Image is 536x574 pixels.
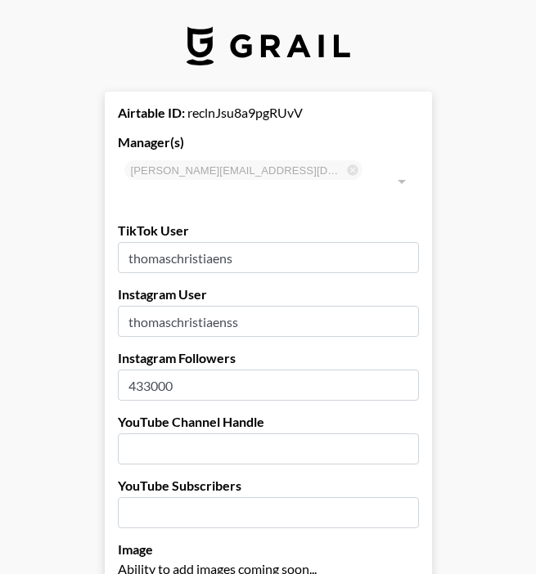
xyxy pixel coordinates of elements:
div: reclnJsu8a9pgRUvV [118,105,419,121]
label: YouTube Subscribers [118,478,419,494]
label: Instagram User [118,286,419,303]
label: Image [118,541,419,558]
img: Grail Talent Logo [187,26,350,65]
label: Instagram Followers [118,350,419,366]
label: YouTube Channel Handle [118,414,419,430]
label: Manager(s) [118,134,419,150]
label: TikTok User [118,222,419,239]
strong: Airtable ID: [118,105,185,120]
